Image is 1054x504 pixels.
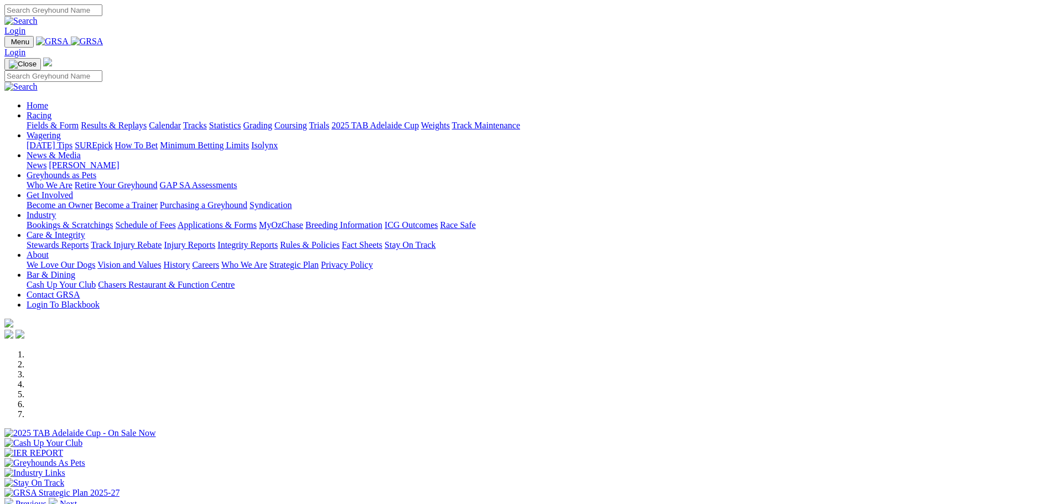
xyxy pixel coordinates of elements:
a: Fields & Form [27,121,79,130]
a: Stay On Track [385,240,435,250]
a: Cash Up Your Club [27,280,96,289]
a: Applications & Forms [178,220,257,230]
a: Trials [309,121,329,130]
a: Weights [421,121,450,130]
img: 2025 TAB Adelaide Cup - On Sale Now [4,428,156,438]
a: [PERSON_NAME] [49,160,119,170]
a: Integrity Reports [217,240,278,250]
div: Wagering [27,141,1050,150]
a: Login [4,48,25,57]
a: News [27,160,46,170]
a: Chasers Restaurant & Function Centre [98,280,235,289]
a: Vision and Values [97,260,161,269]
a: Login To Blackbook [27,300,100,309]
a: Contact GRSA [27,290,80,299]
img: IER REPORT [4,448,63,458]
a: Rules & Policies [280,240,340,250]
a: Coursing [274,121,307,130]
a: Isolynx [251,141,278,150]
a: Careers [192,260,219,269]
img: facebook.svg [4,330,13,339]
img: Search [4,82,38,92]
a: Privacy Policy [321,260,373,269]
a: Greyhounds as Pets [27,170,96,180]
a: Care & Integrity [27,230,85,240]
img: Cash Up Your Club [4,438,82,448]
button: Toggle navigation [4,58,41,70]
img: Stay On Track [4,478,64,488]
input: Search [4,4,102,16]
a: News & Media [27,150,81,160]
a: Tracks [183,121,207,130]
img: Greyhounds As Pets [4,458,85,468]
a: Statistics [209,121,241,130]
input: Search [4,70,102,82]
div: Greyhounds as Pets [27,180,1050,190]
a: Purchasing a Greyhound [160,200,247,210]
span: Menu [11,38,29,46]
a: Stewards Reports [27,240,89,250]
a: SUREpick [75,141,112,150]
a: Get Involved [27,190,73,200]
a: Injury Reports [164,240,215,250]
a: MyOzChase [259,220,303,230]
div: Care & Integrity [27,240,1050,250]
a: [DATE] Tips [27,141,72,150]
a: Racing [27,111,51,120]
img: Close [9,60,37,69]
a: Calendar [149,121,181,130]
a: Breeding Information [305,220,382,230]
a: Race Safe [440,220,475,230]
button: Toggle navigation [4,36,34,48]
a: Wagering [27,131,61,140]
a: Track Maintenance [452,121,520,130]
img: Search [4,16,38,26]
div: Get Involved [27,200,1050,210]
a: We Love Our Dogs [27,260,95,269]
div: Industry [27,220,1050,230]
a: Home [27,101,48,110]
img: logo-grsa-white.png [4,319,13,328]
a: Retire Your Greyhound [75,180,158,190]
a: Login [4,26,25,35]
img: logo-grsa-white.png [43,58,52,66]
a: Become a Trainer [95,200,158,210]
a: Strategic Plan [269,260,319,269]
a: Who We Are [27,180,72,190]
a: Track Injury Rebate [91,240,162,250]
a: Bookings & Scratchings [27,220,113,230]
a: How To Bet [115,141,158,150]
a: History [163,260,190,269]
a: Who We Are [221,260,267,269]
a: Syndication [250,200,292,210]
a: Bar & Dining [27,270,75,279]
a: Results & Replays [81,121,147,130]
a: GAP SA Assessments [160,180,237,190]
img: GRSA [36,37,69,46]
a: Fact Sheets [342,240,382,250]
div: Racing [27,121,1050,131]
img: twitter.svg [15,330,24,339]
img: GRSA [71,37,103,46]
a: Become an Owner [27,200,92,210]
a: Schedule of Fees [115,220,175,230]
div: Bar & Dining [27,280,1050,290]
a: Grading [243,121,272,130]
img: GRSA Strategic Plan 2025-27 [4,488,120,498]
img: Industry Links [4,468,65,478]
div: News & Media [27,160,1050,170]
a: 2025 TAB Adelaide Cup [331,121,419,130]
a: About [27,250,49,259]
a: Minimum Betting Limits [160,141,249,150]
div: About [27,260,1050,270]
a: Industry [27,210,56,220]
a: ICG Outcomes [385,220,438,230]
